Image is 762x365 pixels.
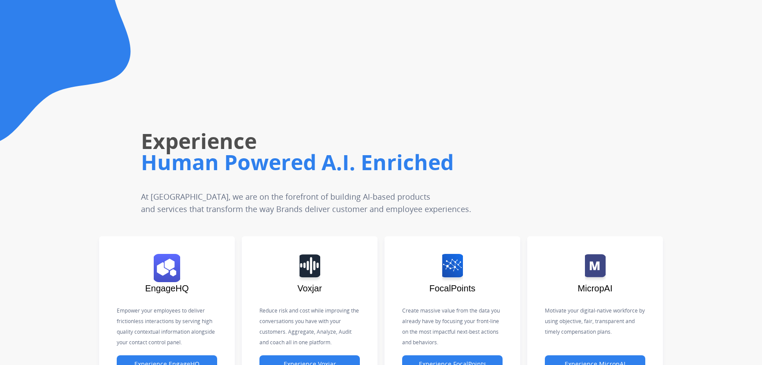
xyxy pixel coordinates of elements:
[442,254,463,282] img: logo
[141,190,485,215] p: At [GEOGRAPHIC_DATA], we are on the forefront of building AI-based products and services that tra...
[154,254,180,282] img: logo
[117,305,217,348] p: Empower your employees to deliver frictionless interactions by serving high quality contextual in...
[259,305,360,348] p: Reduce risk and cost while improving the conversations you have with your customers. Aggregate, A...
[141,127,541,155] h1: Experience
[578,283,613,293] span: MicropAI
[297,283,322,293] span: Voxjar
[402,305,503,348] p: Create massive value from the data you already have by focusing your front-line on the most impac...
[429,283,476,293] span: FocalPoints
[300,254,320,282] img: logo
[141,148,541,176] h1: Human Powered A.I. Enriched
[145,283,189,293] span: EngageHQ
[545,305,645,337] p: Motivate your digital-native workforce by using objective, fair, transparent and timely compensat...
[585,254,606,282] img: logo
